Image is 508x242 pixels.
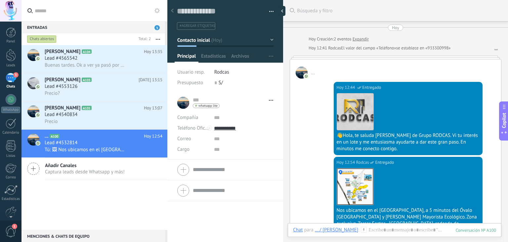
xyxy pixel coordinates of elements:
span: Hoy 13:35 [144,48,162,55]
img: com.amocrm.amocrmwa.svg [304,74,309,79]
a: Expandir [353,36,369,42]
img: icon [36,113,40,117]
span: 3 [13,72,19,78]
div: Calendario [1,131,21,135]
div: Leads [1,63,21,68]
span: 3 [154,25,160,30]
span: A101 [82,106,91,110]
div: Nos ubicamos en el [GEOGRAPHIC_DATA], a 5 minutos del Óvalo [GEOGRAPHIC_DATA] y [PERSON_NAME] May... [337,207,480,240]
span: Búsqueda y filtro [297,8,501,14]
img: icon [36,85,40,89]
div: ... / David [315,227,358,233]
div: Panel [1,39,21,44]
div: Compañía [177,112,209,123]
a: avataricon[PERSON_NAME]A103[DATE] 13:15Lead #4553126Precio? [21,73,167,101]
button: Más [151,33,165,45]
img: 2f2e8774-f405-4a7d-96b8-ddb68eeb99a6 [337,168,373,205]
span: [PERSON_NAME] [45,48,80,55]
span: whatsapp lite [198,104,218,107]
span: Precio [45,118,58,125]
span: Cargo [177,147,190,152]
span: 2 eventos [334,36,351,42]
span: Rodcas [214,69,229,75]
span: Lead #4565542 [45,55,77,62]
div: Menciones & Chats de equipo [21,230,165,242]
span: S/ [219,80,223,86]
div: Cargo [177,144,209,155]
span: Añadir Canales [45,162,125,169]
button: Teléfono Oficina [177,123,209,134]
span: [DATE] 13:15 [139,77,162,83]
div: Estadísticas [1,197,21,201]
span: [PERSON_NAME] [45,105,80,111]
span: ... [296,67,308,79]
span: ... [311,70,315,76]
div: WhatsApp [1,107,20,113]
span: Principal [177,53,196,63]
button: Correo [177,134,191,144]
span: Lead #4532814 [45,140,77,146]
span: Archivos [231,53,249,63]
span: Captura leads desde Whatsapp y más! [45,169,125,175]
a: avataricon...A100Hoy 12:54Lead #4532814Tú: 🖼 Nos ubicamos en el [GEOGRAPHIC_DATA], a 5 minutos de... [21,130,167,157]
span: Entregado [375,159,394,166]
div: Listas [1,154,21,158]
span: A100 [50,134,59,138]
a: avataricon[PERSON_NAME]A101Hoy 13:07Lead #4540834Precio [21,101,167,129]
span: El valor del campo «Teléfono» [341,45,396,51]
div: Correo [1,175,21,180]
div: Ocultar [279,6,285,16]
a: avataricon[PERSON_NAME]A104Hoy 13:35Lead #4565542Buenas tardes. Ok a ver ya pasó por ahí. Que dej... [21,45,167,73]
span: [PERSON_NAME] [45,77,80,83]
span: Rodcas (Oficina de Venta) [356,159,369,166]
div: Total: 2 [136,36,151,42]
span: Teléfono Oficina [177,125,212,131]
div: Hoy 12:54 [337,159,356,166]
span: para [304,227,314,233]
span: Precio? [45,90,60,96]
div: Hoy [392,25,399,31]
span: 1 [12,224,17,229]
span: Correo [177,136,191,142]
div: Entradas [21,21,165,33]
span: se establece en «933300998» [396,45,451,51]
div: 100 [456,227,496,233]
div: Usuario resp. [177,67,209,78]
div: Presupuesto [177,78,209,88]
div: Chats abiertos [27,35,57,43]
span: Presupuesto [177,80,203,86]
span: Lead #4540834 [45,111,77,118]
span: Hoy 12:54 [144,133,162,140]
span: #agregar etiquetas [180,24,215,28]
span: A104 [82,49,91,54]
div: Hoy 12:44 [337,84,356,91]
span: Copilot [501,113,507,128]
div: Hoy [309,36,317,42]
span: Rodcas [328,45,341,51]
span: Tú: 🖼 Nos ubicamos en el [GEOGRAPHIC_DATA], a 5 minutos del Óvalo El Milagro y [PERSON_NAME] Mayo... [45,147,126,153]
span: Estadísticas [201,53,226,63]
div: Creación: [309,36,369,42]
div: 👋Hola, te saluda [PERSON_NAME] de Grupo RODCAS. Vi tu interés en un lote y me entusiasma ayudarte... [337,132,480,152]
img: icon [36,141,40,146]
span: Entregado [362,84,381,91]
a: ... [494,45,498,51]
div: Hoy 12:41 [309,45,328,51]
img: icon [36,56,40,61]
span: A103 [82,78,91,82]
span: Buenas tardes. Ok a ver ya pasó por ahí. Que deje de llover un ratito [45,62,126,68]
span: ... [45,133,48,140]
span: Lead #4553126 [45,83,77,90]
div: Chats [1,85,21,89]
span: Usuario resp. [177,69,205,75]
span: Hoy 13:07 [144,105,162,111]
img: Logo.png [337,93,373,130]
span: : [358,227,359,233]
